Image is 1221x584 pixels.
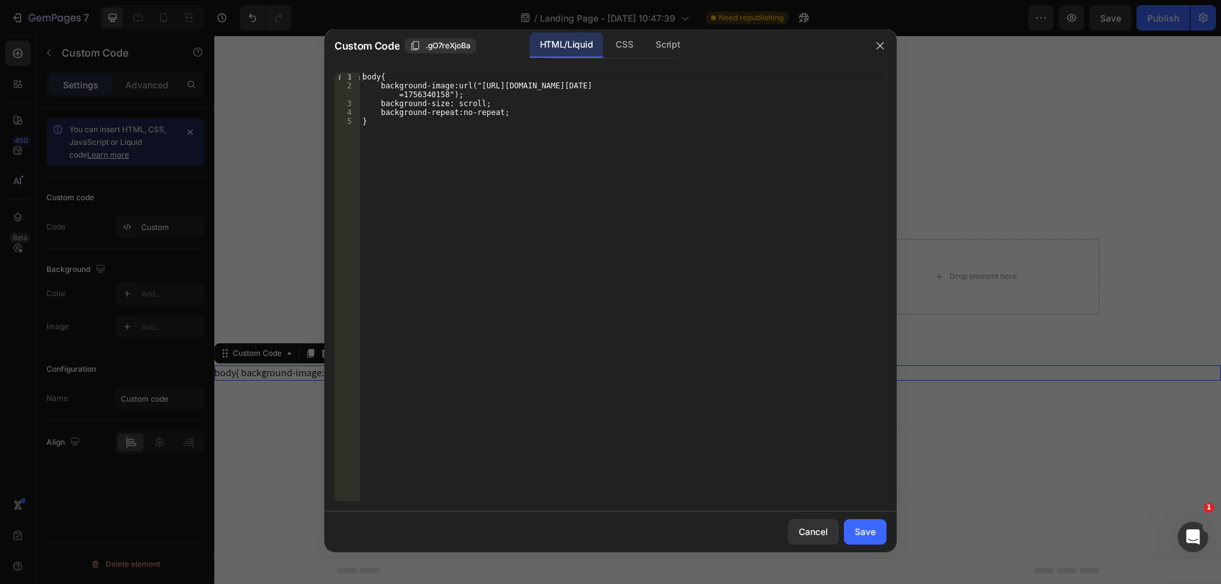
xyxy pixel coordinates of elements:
div: Cancel [799,525,828,538]
div: Script [645,32,690,58]
div: Drop element here [735,236,803,246]
div: Your custom text goes here [142,203,266,224]
span: Custom Code [335,38,399,53]
div: Your custom text goes here [142,259,266,279]
div: Drop element here [477,236,544,246]
div: 3 [335,99,360,108]
div: Generate layout [466,412,533,425]
div: 2 [335,81,360,99]
button: Cancel [788,519,839,545]
div: Choose templates [366,412,443,425]
button: .gO7reXjoBa [404,38,476,53]
div: CSS [605,32,643,58]
div: Add blank section [560,412,637,425]
div: 5 [335,117,360,126]
div: Custom Code [16,312,70,323]
button: Save [844,519,886,545]
span: Add section [473,384,534,397]
span: inspired by CRO experts [361,428,448,439]
span: .gO7reXjoBa [425,40,471,51]
span: then drag & drop elements [550,428,645,439]
div: 4 [335,108,360,117]
span: from URL or image [465,428,533,439]
iframe: Intercom live chat [1178,522,1208,552]
div: HTML/Liquid [530,32,603,58]
div: 1 [335,72,360,81]
span: 1 [1204,503,1214,513]
div: Your custom text goes here [142,231,266,252]
div: Save [855,525,876,538]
